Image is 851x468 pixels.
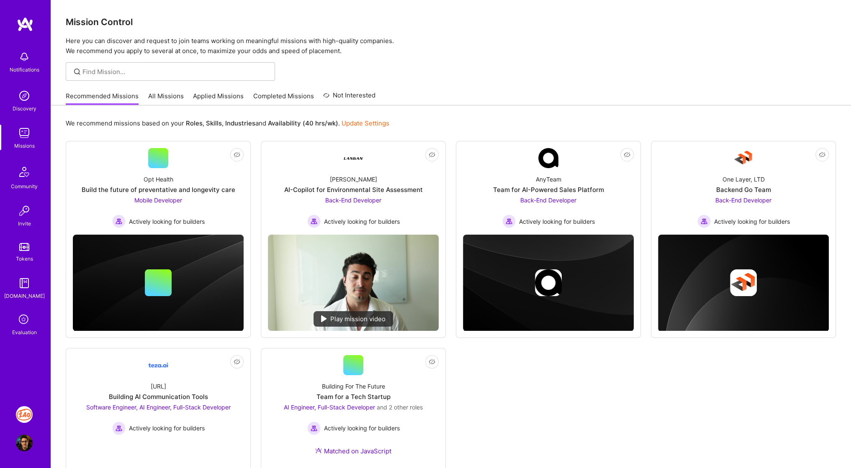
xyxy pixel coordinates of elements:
[16,87,33,104] img: discovery
[16,49,33,65] img: bell
[16,254,33,263] div: Tokens
[18,219,31,228] div: Invite
[148,92,184,105] a: All Missions
[14,141,35,150] div: Missions
[66,92,139,105] a: Recommended Missions
[253,92,314,105] a: Completed Missions
[14,435,35,451] a: User Avatar
[14,162,34,182] img: Community
[16,435,33,451] img: User Avatar
[19,243,29,251] img: tokens
[12,328,37,337] div: Evaluation
[14,406,35,423] a: J: 240 Tutoring - Jobs Section Redesign
[10,65,39,74] div: Notifications
[16,312,32,328] i: icon SelectionTeam
[16,125,33,141] img: teamwork
[17,17,33,32] img: logo
[323,90,375,105] a: Not Interested
[16,406,33,423] img: J: 240 Tutoring - Jobs Section Redesign
[16,202,33,219] img: Invite
[193,92,244,105] a: Applied Missions
[11,182,38,191] div: Community
[16,275,33,292] img: guide book
[4,292,45,300] div: [DOMAIN_NAME]
[13,104,36,113] div: Discovery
